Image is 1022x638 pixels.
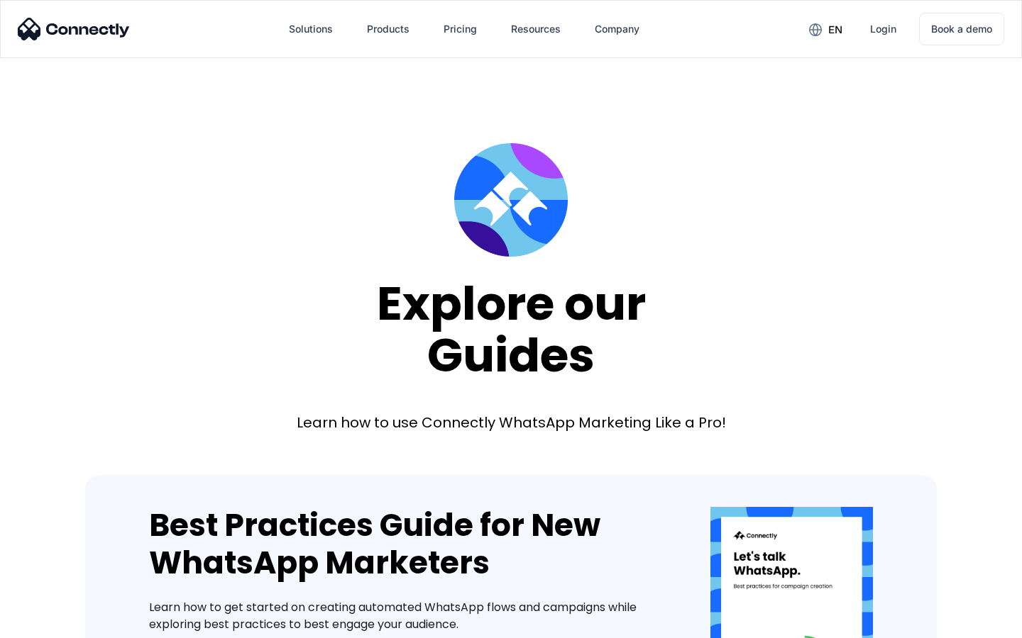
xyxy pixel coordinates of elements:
[149,599,668,633] div: Learn how to get started on creating automated WhatsApp flows and campaigns while exploring best ...
[377,278,646,381] div: Explore our Guides
[870,19,896,39] div: Login
[432,12,488,46] a: Pricing
[595,19,639,39] div: Company
[859,12,908,46] a: Login
[14,613,85,633] aside: Language selected: English
[289,19,333,39] div: Solutions
[828,20,842,40] div: en
[28,613,85,633] ul: Language list
[149,507,668,582] div: Best Practices Guide for New WhatsApp Marketers
[919,13,1004,45] a: Book a demo
[511,19,561,39] div: Resources
[297,413,726,432] div: Learn how to use Connectly WhatsApp Marketing Like a Pro!
[444,19,477,39] div: Pricing
[18,18,130,40] img: Connectly Logo
[367,19,410,39] div: Products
